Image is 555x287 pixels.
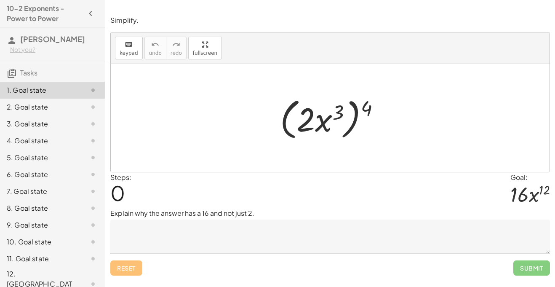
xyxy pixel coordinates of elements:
[88,136,98,146] i: Task not started.
[7,85,75,95] div: 1. Goal state
[88,119,98,129] i: Task not started.
[88,153,98,163] i: Task not started.
[88,186,98,196] i: Task not started.
[7,3,83,24] h4: 10-2 Exponents - Power to Power
[88,85,98,95] i: Task not started.
[151,40,159,50] i: undo
[193,50,217,56] span: fullscreen
[88,102,98,112] i: Task not started.
[7,254,75,264] div: 11. Goal state
[110,16,550,25] p: Simplify.
[7,186,75,196] div: 7. Goal state
[110,180,125,206] span: 0
[144,37,166,59] button: undoundo
[7,119,75,129] div: 3. Goal state
[115,37,143,59] button: keyboardkeypad
[172,40,180,50] i: redo
[166,37,187,59] button: redoredo
[20,68,37,77] span: Tasks
[88,237,98,247] i: Task not started.
[510,172,550,182] div: Goal:
[10,46,98,54] div: Not you?
[110,173,131,182] label: Steps:
[88,203,98,213] i: Task not started.
[20,34,85,44] span: [PERSON_NAME]
[7,169,75,180] div: 6. Goal state
[110,208,550,218] p: Explain why the answer has a 16 and not just 2.
[125,40,133,50] i: keyboard
[88,220,98,230] i: Task not started.
[88,169,98,180] i: Task not started.
[149,50,162,56] span: undo
[188,37,222,59] button: fullscreen
[7,203,75,213] div: 8. Goal state
[7,153,75,163] div: 5. Goal state
[120,50,138,56] span: keypad
[7,102,75,112] div: 2. Goal state
[7,220,75,230] div: 9. Goal state
[88,254,98,264] i: Task not started.
[7,237,75,247] div: 10. Goal state
[7,136,75,146] div: 4. Goal state
[171,50,182,56] span: redo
